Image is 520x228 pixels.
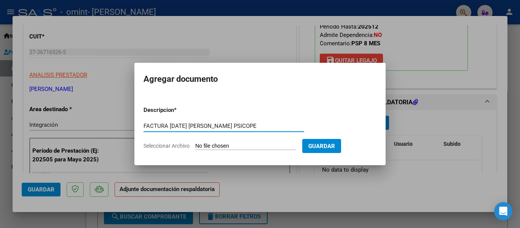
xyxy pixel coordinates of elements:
h2: Agregar documento [144,72,376,86]
span: Seleccionar Archivo [144,143,190,149]
button: Guardar [302,139,341,153]
span: Guardar [308,143,335,150]
p: Descripcion [144,106,214,115]
div: Open Intercom Messenger [494,202,512,220]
